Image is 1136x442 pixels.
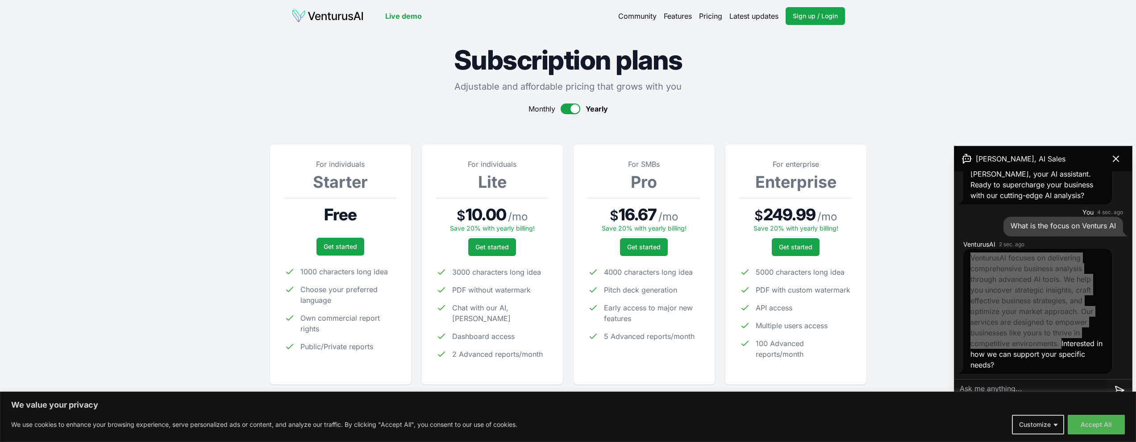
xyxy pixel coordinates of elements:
h3: Lite [436,173,549,191]
span: VenturusAI focuses on delivering comprehensive business analysis through advanced AI tools. We he... [970,253,1103,369]
span: $ [610,207,619,223]
a: Pricing [699,11,722,21]
a: Features [664,11,692,21]
h1: Subscription plans [270,46,866,73]
span: 5000 characters long idea [756,267,845,277]
span: 1000 characters long idea [300,266,388,277]
span: Own commercial report rights [300,313,397,334]
span: What is the focus on Venturs AI [1011,221,1116,230]
span: PDF with custom watermark [756,285,850,295]
span: / mo [817,210,837,224]
p: Adjustable and affordable pricing that grows with you [270,80,866,93]
time: 4 sec. ago [1097,209,1123,216]
span: 2 Advanced reports/month [452,349,543,359]
span: API access [756,302,792,313]
p: For individuals [436,159,549,169]
span: $ [754,207,763,223]
h3: Pro [588,173,700,191]
a: Get started [620,238,668,256]
span: $ [457,207,466,223]
span: 10.00 [466,206,506,223]
button: Accept All [1068,415,1125,434]
span: 16.67 [619,206,657,223]
span: Monthly [528,103,555,114]
a: Get started [316,238,364,256]
p: For enterprise [740,159,852,169]
h3: Starter [284,173,397,191]
span: / mo [658,210,678,224]
span: You [1082,208,1094,217]
p: For SMBs [588,159,700,169]
button: Customize [1012,415,1064,434]
a: Sign up / Login [786,7,845,25]
h3: Enterprise [740,173,852,191]
a: Community [618,11,657,21]
time: 2 sec. ago [999,241,1024,248]
a: Get started [468,238,516,256]
a: Get started [772,238,820,256]
span: 5 Advanced reports/month [604,331,695,342]
span: Choose your preferred language [300,284,397,306]
span: VenturusAI [963,240,995,249]
span: Save 20% with yearly billing! [753,224,838,232]
span: Yearly [586,103,608,114]
img: logo [291,9,364,23]
span: Save 20% with yearly billing! [602,224,687,232]
span: 249.99 [763,206,816,223]
span: Sign up / Login [793,12,838,21]
span: Dashboard access [452,331,515,342]
a: Latest updates [729,11,778,21]
span: Multiple users access [756,320,828,331]
p: We value your privacy [11,400,1125,410]
span: Save 20% with yearly billing! [450,224,535,232]
span: Early access to major new features [604,302,700,324]
span: [PERSON_NAME], AI Sales [976,153,1065,164]
span: 3000 characters long idea [452,267,541,277]
span: Public/Private reports [300,341,373,352]
p: We use cookies to enhance your browsing experience, serve personalized ads or content, and analyz... [11,419,517,430]
span: 4000 characters long idea [604,267,693,277]
span: 100 Advanced reports/month [756,338,852,359]
a: Live demo [385,11,422,21]
span: / mo [508,210,528,224]
span: Pitch deck generation [604,285,677,295]
span: Chat with our AI, [PERSON_NAME] [452,302,549,324]
span: Free [324,206,357,223]
p: For individuals [284,159,397,169]
span: PDF without watermark [452,285,531,295]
